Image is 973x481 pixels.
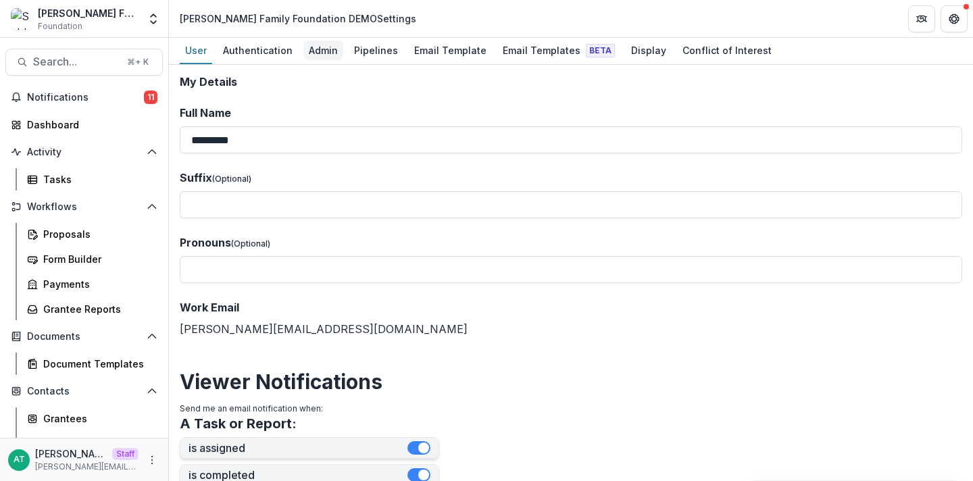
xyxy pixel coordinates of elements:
a: Admin [303,38,343,64]
button: Open Documents [5,326,163,347]
span: (Optional) [231,238,270,249]
a: Form Builder [22,248,163,270]
button: Open Workflows [5,196,163,218]
div: ⌘ + K [124,55,151,70]
span: Workflows [27,201,141,213]
span: Send me an email notification when: [180,403,323,413]
p: [PERSON_NAME] [35,447,107,461]
div: [PERSON_NAME][EMAIL_ADDRESS][DOMAIN_NAME] [180,299,962,337]
div: User [180,41,212,60]
nav: breadcrumb [174,9,422,28]
div: Authentication [218,41,298,60]
div: Payments [43,277,152,291]
div: [PERSON_NAME] Family Foundation DEMO [38,6,139,20]
span: (Optional) [212,174,251,184]
span: Foundation [38,20,82,32]
a: Email Templates Beta [497,38,620,64]
span: Pronouns [180,236,231,249]
span: Beta [586,44,615,57]
p: [PERSON_NAME][EMAIL_ADDRESS][DOMAIN_NAME] [35,461,139,473]
a: Authentication [218,38,298,64]
h2: Viewer Notifications [180,370,962,394]
div: Tasks [43,172,152,186]
span: Notifications [27,92,144,103]
div: Conflict of Interest [677,41,777,60]
h3: A Task or Report: [180,415,297,432]
button: More [144,452,160,468]
button: Open entity switcher [144,5,163,32]
div: Grantee Reports [43,302,152,316]
a: Conflict of Interest [677,38,777,64]
a: Document Templates [22,353,163,375]
div: Email Template [409,41,492,60]
div: Document Templates [43,357,152,371]
div: Email Templates [497,41,620,60]
span: Suffix [180,171,212,184]
a: Pipelines [349,38,403,64]
button: Open Activity [5,141,163,163]
a: User [180,38,212,64]
div: Admin [303,41,343,60]
button: Partners [908,5,935,32]
a: Email Template [409,38,492,64]
span: Work Email [180,301,239,314]
div: Grantees [43,411,152,426]
div: Pipelines [349,41,403,60]
p: Staff [112,448,139,460]
button: Notifications11 [5,86,163,108]
a: Grantee Reports [22,298,163,320]
button: Open Contacts [5,380,163,402]
div: Display [626,41,672,60]
div: Form Builder [43,252,152,266]
span: 11 [144,91,157,104]
div: Communications [43,436,152,451]
a: Communications [22,432,163,455]
a: Tasks [22,168,163,191]
span: Activity [27,147,141,158]
a: Display [626,38,672,64]
div: [PERSON_NAME] Family Foundation DEMO Settings [180,11,416,26]
div: Anna Test [14,455,25,464]
span: Contacts [27,386,141,397]
label: is assigned [189,442,407,455]
a: Grantees [22,407,163,430]
a: Payments [22,273,163,295]
div: Proposals [43,227,152,241]
a: Proposals [22,223,163,245]
span: Full Name [180,106,231,120]
span: Search... [33,55,119,68]
button: Get Help [941,5,968,32]
h2: My Details [180,76,962,88]
img: Schlecht Family Foundation DEMO [11,8,32,30]
a: Dashboard [5,113,163,136]
button: Search... [5,49,163,76]
div: Dashboard [27,118,152,132]
span: Documents [27,331,141,343]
